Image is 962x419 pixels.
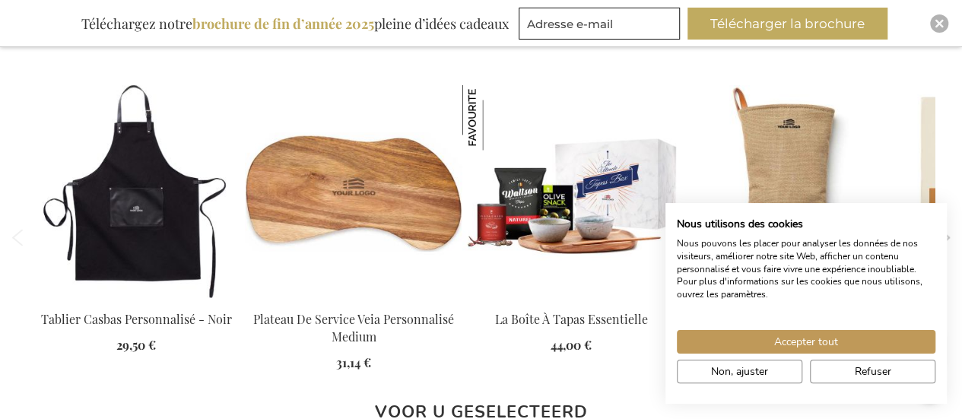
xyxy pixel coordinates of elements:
img: Personalised Asado Oven Mit - Tan [680,84,897,297]
input: Adresse e-mail [519,8,680,40]
img: Personalised Casbas Apron - Black [27,84,245,297]
img: Close [935,19,944,28]
span: 29,50 € [116,336,156,352]
button: Previous [12,229,24,246]
span: Refuser [855,363,891,379]
div: Close [930,14,948,33]
span: 44,00 € [551,336,592,352]
button: Accepter tous les cookies [677,330,935,354]
span: 31,14 € [336,354,371,370]
a: Plateau De Service Veia Personnalisé Medium [253,310,454,344]
a: Tablier Casbas Personnalisé - Noir [41,310,232,326]
span: Accepter tout [774,334,838,350]
b: brochure de fin d’année 2025 [192,14,374,33]
button: Ajustez les préférences de cookie [677,360,802,383]
button: Télécharger la brochure [687,8,887,40]
a: Personalised Veia Serving Board Medium [245,291,462,306]
span: Non, ajuster [711,363,768,379]
a: Personalised Casbas Apron - Black [27,291,245,306]
div: Téléchargez notre pleine d’idées cadeaux [75,8,516,40]
a: La Boîte À Tapas Essentielle La Boîte À Tapas Essentielle [462,291,680,306]
img: La Boîte À Tapas Essentielle [462,84,528,150]
a: La Boîte À Tapas Essentielle [495,310,648,326]
button: Refuser tous les cookies [810,360,935,383]
form: marketing offers and promotions [519,8,684,44]
img: La Boîte À Tapas Essentielle [462,84,680,297]
p: Nous pouvons les placer pour analyser les données de nos visiteurs, améliorer notre site Web, aff... [677,237,935,301]
h2: Nous utilisons des cookies [677,217,935,231]
img: Personalised Veia Serving Board Medium [245,84,462,297]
